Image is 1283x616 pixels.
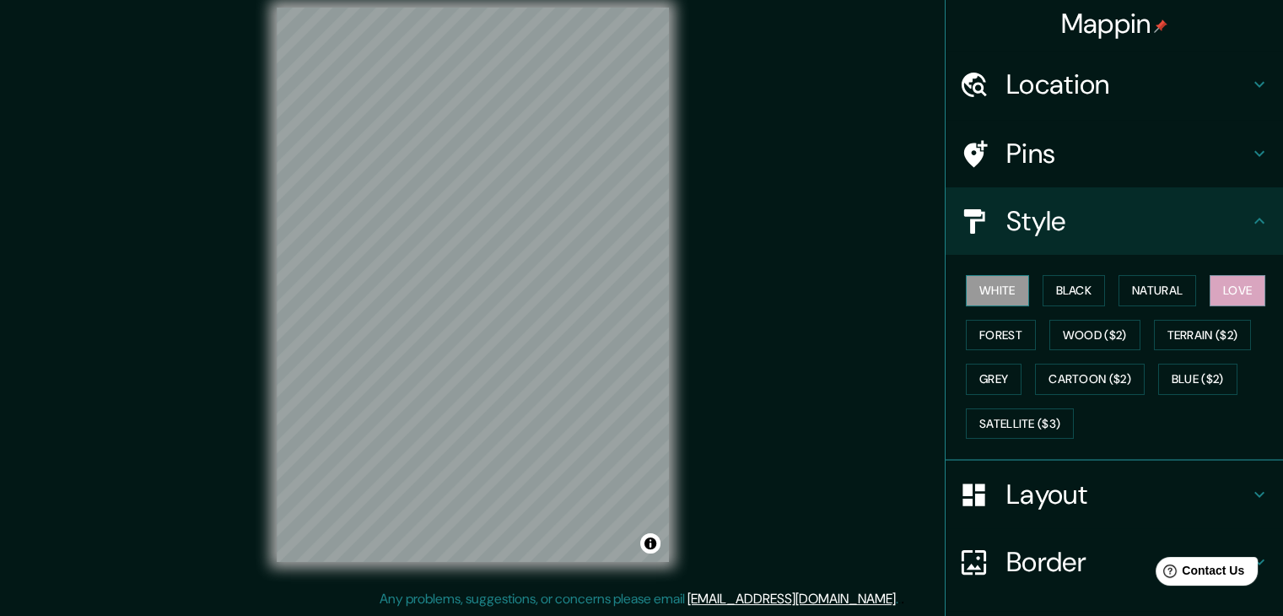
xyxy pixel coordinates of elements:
div: Style [946,187,1283,255]
button: Love [1210,275,1265,306]
h4: Location [1006,68,1249,101]
div: Pins [946,120,1283,187]
div: . [898,589,901,609]
p: Any problems, suggestions, or concerns please email . [380,589,898,609]
h4: Layout [1006,478,1249,511]
div: Location [946,51,1283,118]
button: Natural [1119,275,1196,306]
button: Cartoon ($2) [1035,364,1145,395]
img: pin-icon.png [1154,19,1167,33]
div: Layout [946,461,1283,528]
canvas: Map [277,8,669,562]
button: Satellite ($3) [966,408,1074,440]
button: Forest [966,320,1036,351]
h4: Mappin [1061,7,1168,41]
h4: Border [1006,545,1249,579]
div: . [901,589,904,609]
iframe: Help widget launcher [1133,550,1264,597]
button: Black [1043,275,1106,306]
h4: Style [1006,204,1249,238]
button: Wood ($2) [1049,320,1140,351]
div: Border [946,528,1283,596]
a: [EMAIL_ADDRESS][DOMAIN_NAME] [687,590,896,608]
h4: Pins [1006,137,1249,170]
button: Toggle attribution [640,533,660,554]
button: Blue ($2) [1158,364,1237,395]
button: White [966,275,1029,306]
button: Grey [966,364,1022,395]
button: Terrain ($2) [1154,320,1252,351]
